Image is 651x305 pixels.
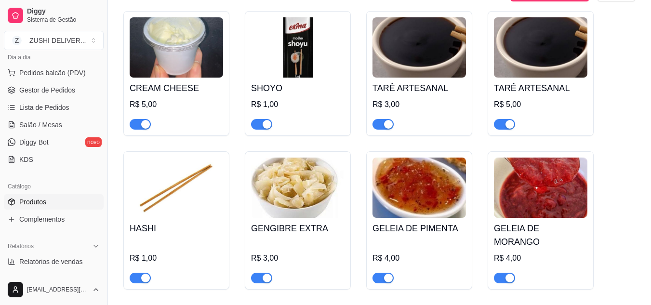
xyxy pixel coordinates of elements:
[27,7,100,16] span: Diggy
[494,252,587,264] div: R$ 4,00
[27,286,88,293] span: [EMAIL_ADDRESS][DOMAIN_NAME]
[130,81,223,95] h4: CREAM CHEESE
[8,242,34,250] span: Relatórios
[4,65,104,80] button: Pedidos balcão (PDV)
[4,278,104,301] button: [EMAIL_ADDRESS][DOMAIN_NAME]
[19,257,83,266] span: Relatórios de vendas
[130,252,223,264] div: R$ 1,00
[4,117,104,133] a: Salão / Mesas
[19,103,69,112] span: Lista de Pedidos
[372,222,466,235] h4: GELEIA DE PIMENTA
[251,81,345,95] h4: SHOYO
[372,158,466,218] img: product-image
[4,100,104,115] a: Lista de Pedidos
[251,222,345,235] h4: GENGIBRE EXTRA
[251,158,345,218] img: product-image
[494,81,587,95] h4: TARÊ ARTESANAL
[4,212,104,227] a: Complementos
[251,99,345,110] div: R$ 1,00
[251,17,345,78] img: product-image
[19,137,49,147] span: Diggy Bot
[19,155,33,164] span: KDS
[4,4,104,27] a: DiggySistema de Gestão
[4,82,104,98] a: Gestor de Pedidos
[130,99,223,110] div: R$ 5,00
[4,194,104,210] a: Produtos
[372,17,466,78] img: product-image
[372,81,466,95] h4: TARÊ ARTESANAL
[19,85,75,95] span: Gestor de Pedidos
[29,36,86,45] div: ZUSHI DELIVER ...
[494,99,587,110] div: R$ 5,00
[372,99,466,110] div: R$ 3,00
[4,31,104,50] button: Select a team
[494,222,587,249] h4: GELEIA DE MORANGO
[19,68,86,78] span: Pedidos balcão (PDV)
[19,120,62,130] span: Salão / Mesas
[4,134,104,150] a: Diggy Botnovo
[130,222,223,235] h4: HASHI
[494,158,587,218] img: product-image
[19,214,65,224] span: Complementos
[4,152,104,167] a: KDS
[494,17,587,78] img: product-image
[4,254,104,269] a: Relatórios de vendas
[4,50,104,65] div: Dia a dia
[4,179,104,194] div: Catálogo
[27,16,100,24] span: Sistema de Gestão
[12,36,22,45] span: Z
[4,271,104,287] a: Relatório de clientes
[130,158,223,218] img: product-image
[130,17,223,78] img: product-image
[251,252,345,264] div: R$ 3,00
[19,197,46,207] span: Produtos
[372,252,466,264] div: R$ 4,00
